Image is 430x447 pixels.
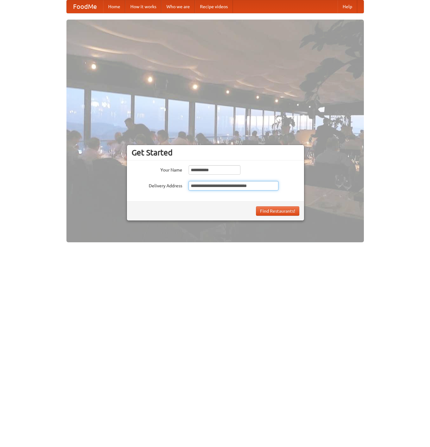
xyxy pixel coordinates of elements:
h3: Get Started [132,148,299,157]
a: Home [103,0,125,13]
a: FoodMe [67,0,103,13]
label: Delivery Address [132,181,182,189]
a: Help [338,0,357,13]
a: Who we are [161,0,195,13]
a: How it works [125,0,161,13]
label: Your Name [132,165,182,173]
button: Find Restaurants! [256,206,299,216]
a: Recipe videos [195,0,233,13]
